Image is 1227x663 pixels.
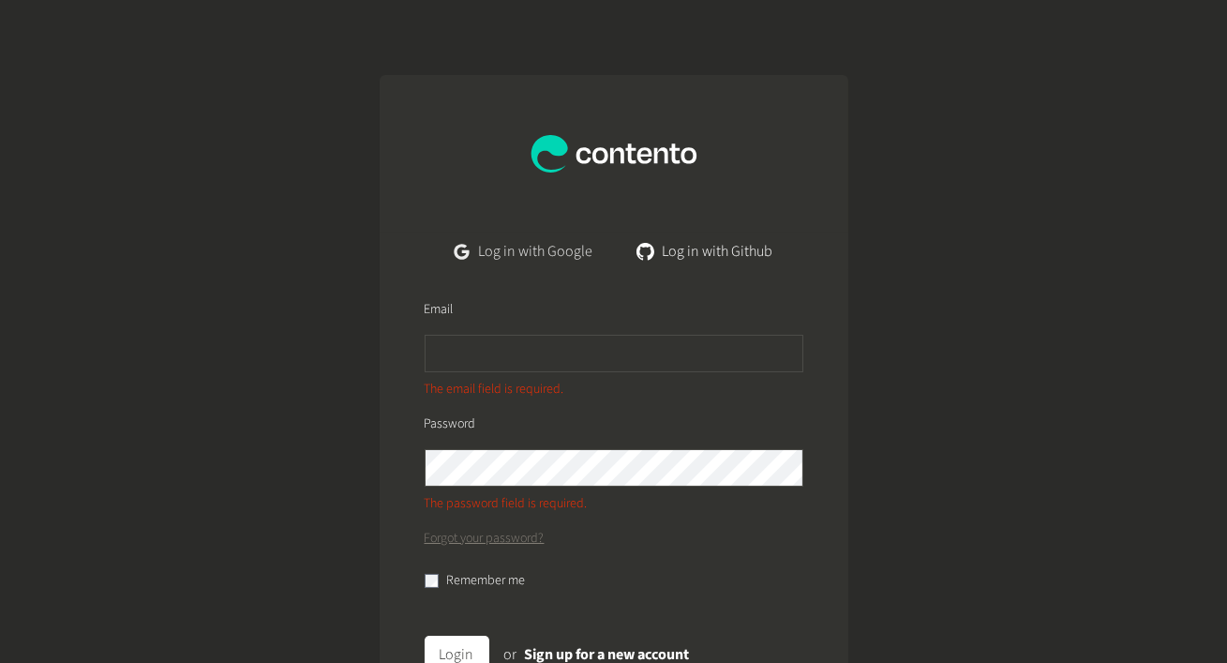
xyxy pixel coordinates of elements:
a: Log in with Github [623,233,787,270]
p: The password field is required. [425,494,803,514]
label: Email [425,300,454,320]
p: The email field is required. [425,380,803,399]
a: Forgot your password? [425,529,545,549]
a: Log in with Google [440,233,607,270]
label: Remember me [446,571,525,591]
label: Password [425,414,476,434]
